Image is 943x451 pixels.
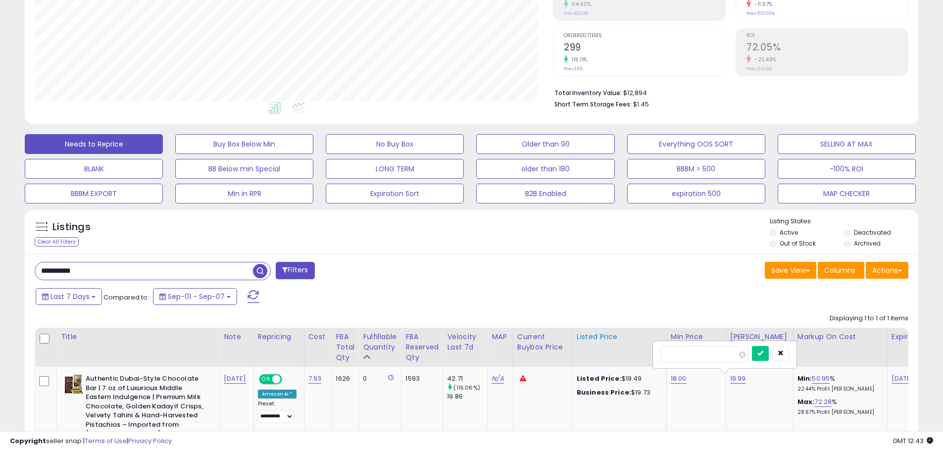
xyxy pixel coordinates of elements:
[564,66,583,72] small: Prev: 139
[564,10,588,16] small: Prev: $1,038
[363,374,394,383] div: 0
[577,374,659,383] div: $19.49
[168,292,225,301] span: Sep-01 - Sep-07
[671,374,687,384] a: 18.00
[564,42,725,55] h2: 299
[224,374,246,384] a: [DATE]
[492,374,503,384] a: N/A
[25,159,163,179] button: BLANK
[866,262,908,279] button: Actions
[577,388,631,397] b: Business Price:
[281,375,297,384] span: OFF
[797,409,880,416] p: 28.67% Profit [PERSON_NAME]
[405,374,435,383] div: 1593
[260,375,272,384] span: ON
[405,332,439,363] div: FBA Reserved Qty
[447,332,483,352] div: Velocity Last 7d
[797,374,880,393] div: %
[86,374,206,441] b: Authentic Dubai-Style Chocolate Bar | 7 oz of Luxurious Middle Eastern Indulgence | Premium Milk ...
[36,288,102,305] button: Last 7 Days
[627,184,765,203] button: expiration 500
[447,374,487,383] div: 42.71
[780,228,798,237] label: Active
[61,332,215,342] div: Title
[778,184,916,203] button: MAP CHECKER
[476,159,614,179] button: older than 180
[308,374,322,384] a: 7.93
[453,384,480,392] small: (115.06%)
[175,184,313,203] button: Min in RPR
[10,436,46,446] strong: Copyright
[797,374,812,383] b: Min:
[824,265,855,275] span: Columns
[746,42,908,55] h2: 72.05%
[778,159,916,179] button: -100% ROI
[554,89,622,97] b: Total Inventory Value:
[818,262,864,279] button: Columns
[308,332,328,342] div: Cost
[103,293,149,302] span: Compared to:
[10,437,172,446] div: seller snap | |
[568,0,591,8] small: 64.60%
[153,288,237,305] button: Sep-01 - Sep-07
[770,217,918,226] p: Listing States:
[224,332,249,342] div: Note
[577,388,659,397] div: $19.73
[336,332,354,363] div: FBA Total Qty
[751,0,773,8] small: -11.57%
[175,159,313,179] button: BB Below min Special
[50,292,90,301] span: Last 7 Days
[326,184,464,203] button: Expiration Sort
[577,332,662,342] div: Listed Price
[175,134,313,154] button: Buy Box Below Min
[35,237,79,247] div: Clear All Filters
[797,398,880,416] div: %
[517,332,568,352] div: Current Buybox Price
[63,374,83,394] img: 51gMbA75FWL._SL40_.jpg
[793,328,887,367] th: The percentage added to the cost of goods (COGS) that forms the calculator for Min & Max prices.
[746,10,775,16] small: Prev: 100.00%
[627,134,765,154] button: Everything OOS SORT
[893,436,933,446] span: 2025-09-15 12:43 GMT
[128,436,172,446] a: Privacy Policy
[730,374,746,384] a: 19.99
[765,262,816,279] button: Save View
[258,401,297,423] div: Preset:
[326,159,464,179] button: LONG TERM
[892,374,914,384] a: [DATE]
[797,332,883,342] div: Markup on Cost
[746,66,772,72] small: Prev: 94.16%
[276,262,314,279] button: Filters
[778,134,916,154] button: SELLING AT MAX
[730,332,789,342] div: [PERSON_NAME]
[797,386,880,393] p: 22.44% Profit [PERSON_NAME]
[258,390,297,399] div: Amazon AI *
[554,100,632,108] b: Short Term Storage Fees:
[492,332,508,342] div: MAP
[447,392,487,401] div: 19.86
[25,184,163,203] button: BBBM EXPORT
[25,134,163,154] button: Needs to Reprice
[746,33,908,39] span: ROI
[568,56,588,63] small: 115.11%
[476,184,614,203] button: B2B Enabled
[363,332,397,352] div: Fulfillable Quantity
[85,436,127,446] a: Terms of Use
[671,332,722,342] div: Min Price
[633,100,649,109] span: $1.45
[627,159,765,179] button: BBBM > 500
[814,397,832,407] a: 72.28
[812,374,830,384] a: 50.95
[52,220,91,234] h5: Listings
[258,332,300,342] div: Repricing
[751,56,777,63] small: -23.48%
[577,374,622,383] b: Listed Price:
[854,239,881,248] label: Archived
[564,33,725,39] span: Ordered Items
[476,134,614,154] button: Older than 90
[830,314,908,323] div: Displaying 1 to 1 of 1 items
[554,86,901,98] li: $12,894
[326,134,464,154] button: No Buy Box
[797,397,815,406] b: Max:
[336,374,351,383] div: 1626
